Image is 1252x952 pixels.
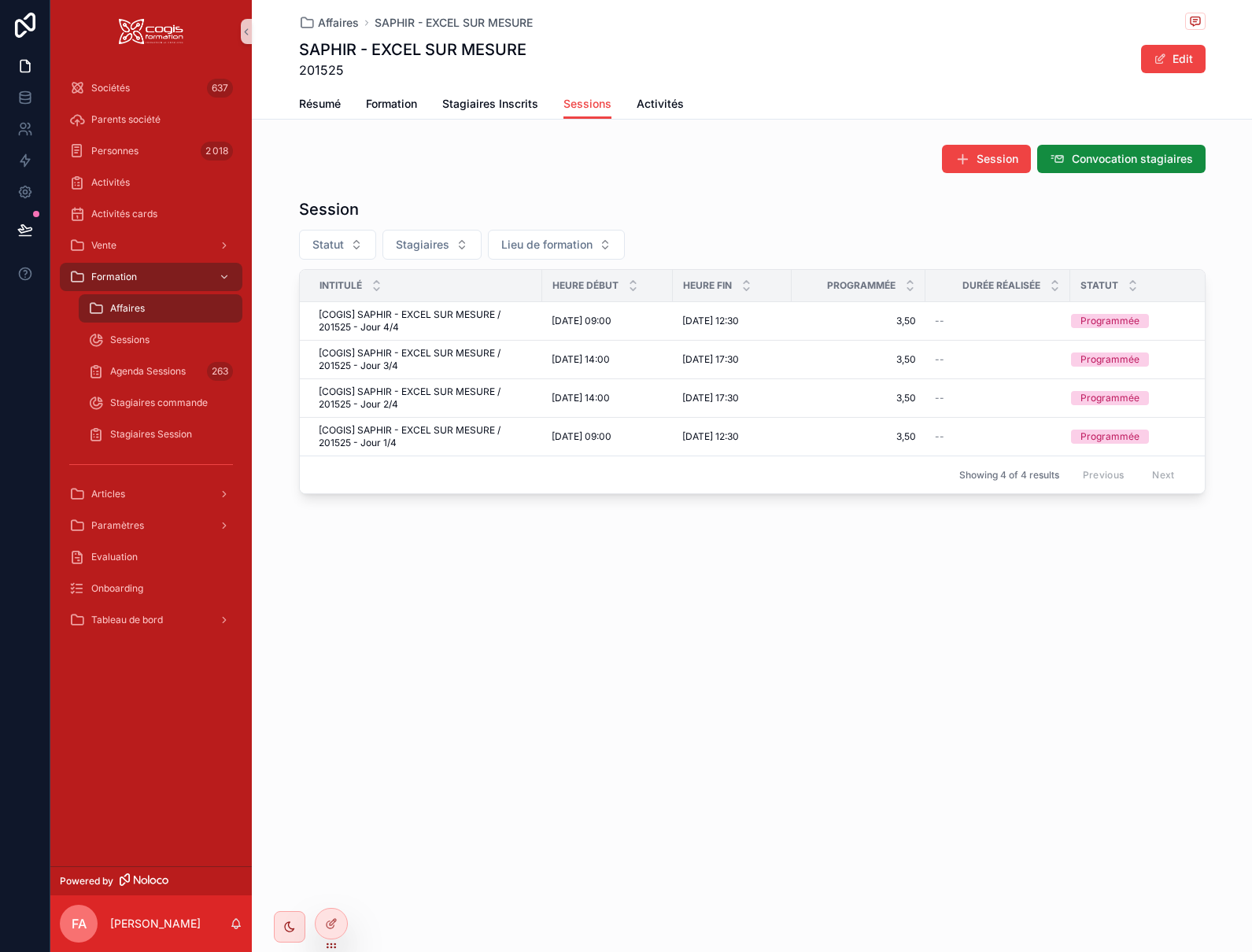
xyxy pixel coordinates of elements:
[91,113,161,126] span: Parents société
[110,397,208,409] span: Stagiaires commande
[299,90,341,121] a: Résumé
[110,334,150,346] span: Sessions
[91,614,163,626] span: Tableau de bord
[935,430,1061,443] a: --
[552,353,610,366] span: [DATE] 14:00
[319,308,533,334] a: [COGIS] SAPHIR - EXCEL SUR MESURE / 201525 - Jour 4/4
[79,420,242,448] a: Stagiaires Session
[319,279,362,292] span: Intitulé
[501,237,593,253] span: Lieu de formation
[801,353,916,366] a: 3,50
[110,428,192,441] span: Stagiaires Session
[60,480,242,508] a: Articles
[962,279,1040,292] span: Durée réalisée
[801,430,916,443] a: 3,50
[60,168,242,197] a: Activités
[60,200,242,228] a: Activités cards
[801,315,916,327] a: 3,50
[563,90,611,120] a: Sessions
[1072,151,1193,167] span: Convocation stagiaires
[396,237,449,253] span: Stagiaires
[319,386,533,411] a: [COGIS] SAPHIR - EXCEL SUR MESURE / 201525 - Jour 2/4
[91,145,138,157] span: Personnes
[935,315,944,327] span: --
[382,230,482,260] button: Select Button
[119,19,183,44] img: App logo
[1071,391,1196,405] a: Programmée
[60,875,113,887] span: Powered by
[91,519,144,532] span: Paramètres
[91,82,130,94] span: Sociétés
[201,142,233,161] div: 2 018
[488,230,625,260] button: Select Button
[60,231,242,260] a: Vente
[79,326,242,354] a: Sessions
[60,105,242,134] a: Parents société
[110,365,186,378] span: Agenda Sessions
[935,392,1061,404] a: --
[942,145,1031,173] button: Session
[682,353,782,366] a: [DATE] 17:30
[299,198,359,220] h1: Session
[682,315,782,327] a: [DATE] 12:30
[563,96,611,112] span: Sessions
[682,315,739,327] span: [DATE] 12:30
[319,424,533,449] a: [COGIS] SAPHIR - EXCEL SUR MESURE / 201525 - Jour 1/4
[1037,145,1206,173] button: Convocation stagiaires
[1080,279,1118,292] span: Statut
[312,237,344,253] span: Statut
[682,430,739,443] span: [DATE] 12:30
[442,90,538,121] a: Stagiaires Inscrits
[91,488,125,500] span: Articles
[682,392,782,404] a: [DATE] 17:30
[60,606,242,634] a: Tableau de bord
[442,96,538,112] span: Stagiaires Inscrits
[552,392,663,404] a: [DATE] 14:00
[299,230,376,260] button: Select Button
[1141,45,1206,73] button: Edit
[110,302,145,315] span: Affaires
[91,208,157,220] span: Activités cards
[1080,430,1139,444] div: Programmée
[552,279,619,292] span: Heure Début
[375,15,533,31] a: SAPHIR - EXCEL SUR MESURE
[959,469,1059,482] span: Showing 4 of 4 results
[1080,314,1139,328] div: Programmée
[50,63,252,655] div: scrollable content
[299,61,526,79] span: 201525
[207,79,233,98] div: 637
[319,347,533,372] a: [COGIS] SAPHIR - EXCEL SUR MESURE / 201525 - Jour 3/4
[1080,352,1139,367] div: Programmée
[552,430,663,443] a: [DATE] 09:00
[72,914,87,933] span: FA
[79,357,242,386] a: Agenda Sessions263
[935,315,1061,327] a: --
[1071,314,1196,328] a: Programmée
[801,392,916,404] a: 3,50
[637,96,684,112] span: Activités
[682,430,782,443] a: [DATE] 12:30
[299,96,341,112] span: Résumé
[91,582,143,595] span: Onboarding
[110,916,201,932] p: [PERSON_NAME]
[935,353,1061,366] a: --
[50,866,252,895] a: Powered by
[79,294,242,323] a: Affaires
[91,239,116,252] span: Vente
[91,271,137,283] span: Formation
[299,39,526,61] h1: SAPHIR - EXCEL SUR MESURE
[91,551,138,563] span: Evaluation
[60,263,242,291] a: Formation
[1071,352,1196,367] a: Programmée
[552,392,610,404] span: [DATE] 14:00
[552,315,611,327] span: [DATE] 09:00
[552,430,611,443] span: [DATE] 09:00
[318,15,359,31] span: Affaires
